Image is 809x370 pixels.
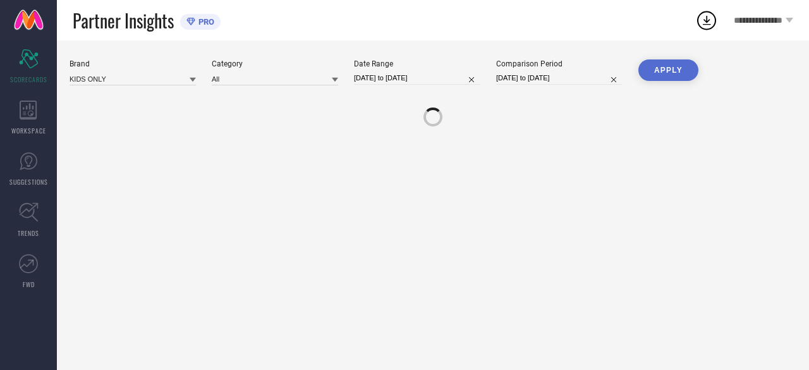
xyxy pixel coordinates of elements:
span: SUGGESTIONS [9,177,48,187]
div: Category [212,59,338,68]
button: APPLY [638,59,698,81]
div: Open download list [695,9,718,32]
span: PRO [195,17,214,27]
input: Select comparison period [496,71,623,85]
span: Partner Insights [73,8,174,34]
div: Comparison Period [496,59,623,68]
span: SCORECARDS [10,75,47,84]
span: TRENDS [18,228,39,238]
span: FWD [23,280,35,289]
div: Date Range [354,59,480,68]
div: Brand [70,59,196,68]
span: WORKSPACE [11,126,46,135]
input: Select date range [354,71,480,85]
